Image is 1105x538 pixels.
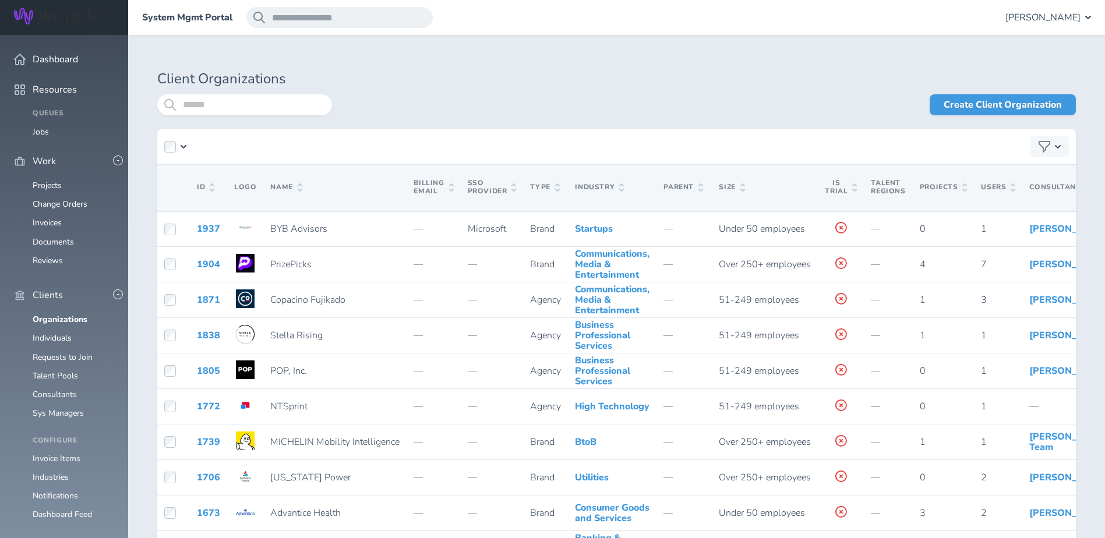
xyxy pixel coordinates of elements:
[414,472,453,483] p: —
[530,364,561,377] span: Agency
[33,199,87,210] a: Change Orders
[236,360,255,379] img: Logo
[468,330,517,341] p: —
[270,400,308,413] span: NTSprint
[270,471,351,484] span: [US_STATE] Power
[981,400,987,413] span: 1
[575,183,624,192] span: Industry
[920,400,926,413] span: 0
[981,222,987,235] span: 1
[197,364,220,377] a: 1805
[14,8,101,24] img: Wripple
[414,366,453,376] p: —
[719,436,811,448] span: Over 250+ employees
[468,472,517,483] p: —
[981,183,1015,192] span: Users
[270,222,327,235] span: BYB Advisors
[468,366,517,376] p: —
[663,222,673,235] span: —
[1029,400,1039,413] span: —
[719,222,805,235] span: Under 50 employees
[236,467,255,486] img: Logo
[468,295,517,305] p: —
[530,507,555,519] span: Brand
[871,471,880,484] span: —
[33,156,56,167] span: Work
[719,400,799,413] span: 51-249 employees
[157,71,1076,87] h1: Client Organizations
[719,329,799,342] span: 51-249 employees
[920,183,968,192] span: Projects
[197,183,214,192] span: ID
[1005,12,1081,23] span: [PERSON_NAME]
[270,364,307,377] span: POP, Inc.
[930,94,1076,115] a: Create Client Organization
[575,400,649,413] a: High Technology
[530,400,561,413] span: Agency
[719,258,811,271] span: Over 250+ employees
[920,222,926,235] span: 0
[871,507,880,519] span: —
[33,490,78,501] a: Notifications
[270,329,323,342] span: Stella Rising
[33,389,77,400] a: Consultants
[270,258,312,271] span: PrizePicks
[236,396,255,415] img: Logo
[270,436,400,448] span: MICHELIN Mobility Intelligence
[1029,183,1090,192] span: Consultant
[871,364,880,377] span: —
[575,222,613,235] a: Startups
[33,290,63,300] span: Clients
[920,329,926,342] span: 1
[270,293,345,306] span: Copacino Fujikado
[33,109,114,118] h4: Queues
[33,314,87,325] a: Organizations
[871,222,880,235] span: —
[663,329,673,342] span: —
[575,436,596,448] a: BtoB
[33,437,114,445] h4: Configure
[468,259,517,270] p: —
[981,258,987,271] span: 7
[663,183,703,192] span: Parent
[468,179,517,196] span: SSO Provider
[530,293,561,306] span: Agency
[663,400,673,413] span: —
[871,178,905,196] span: Talent Regions
[719,293,799,306] span: 51-249 employees
[530,222,555,235] span: Brand
[871,436,880,448] span: —
[920,436,926,448] span: 1
[33,509,92,520] a: Dashboard Feed
[981,436,987,448] span: 1
[663,507,673,519] span: —
[920,364,926,377] span: 0
[530,329,561,342] span: Agency
[197,293,220,306] a: 1871
[468,401,517,412] p: —
[197,329,220,342] a: 1838
[33,255,63,266] a: Reviews
[719,183,744,192] span: Size
[33,453,80,464] a: Invoice Items
[33,352,93,363] a: Requests to Join
[530,258,555,271] span: Brand
[33,54,78,65] span: Dashboard
[414,259,453,270] p: —
[530,183,559,192] span: Type
[920,293,926,306] span: 1
[113,289,123,299] button: -
[414,224,453,234] p: —
[920,258,926,271] span: 4
[236,254,255,272] img: Logo
[920,471,926,484] span: 0
[468,508,517,518] p: —
[414,437,453,447] p: —
[981,329,987,342] span: 1
[468,437,517,447] p: —
[197,400,220,413] a: 1772
[575,283,649,317] a: Communications, Media & Entertainment
[575,471,609,484] a: Utilities
[575,247,649,282] a: Communications, Media & Entertainment
[197,258,220,271] a: 1904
